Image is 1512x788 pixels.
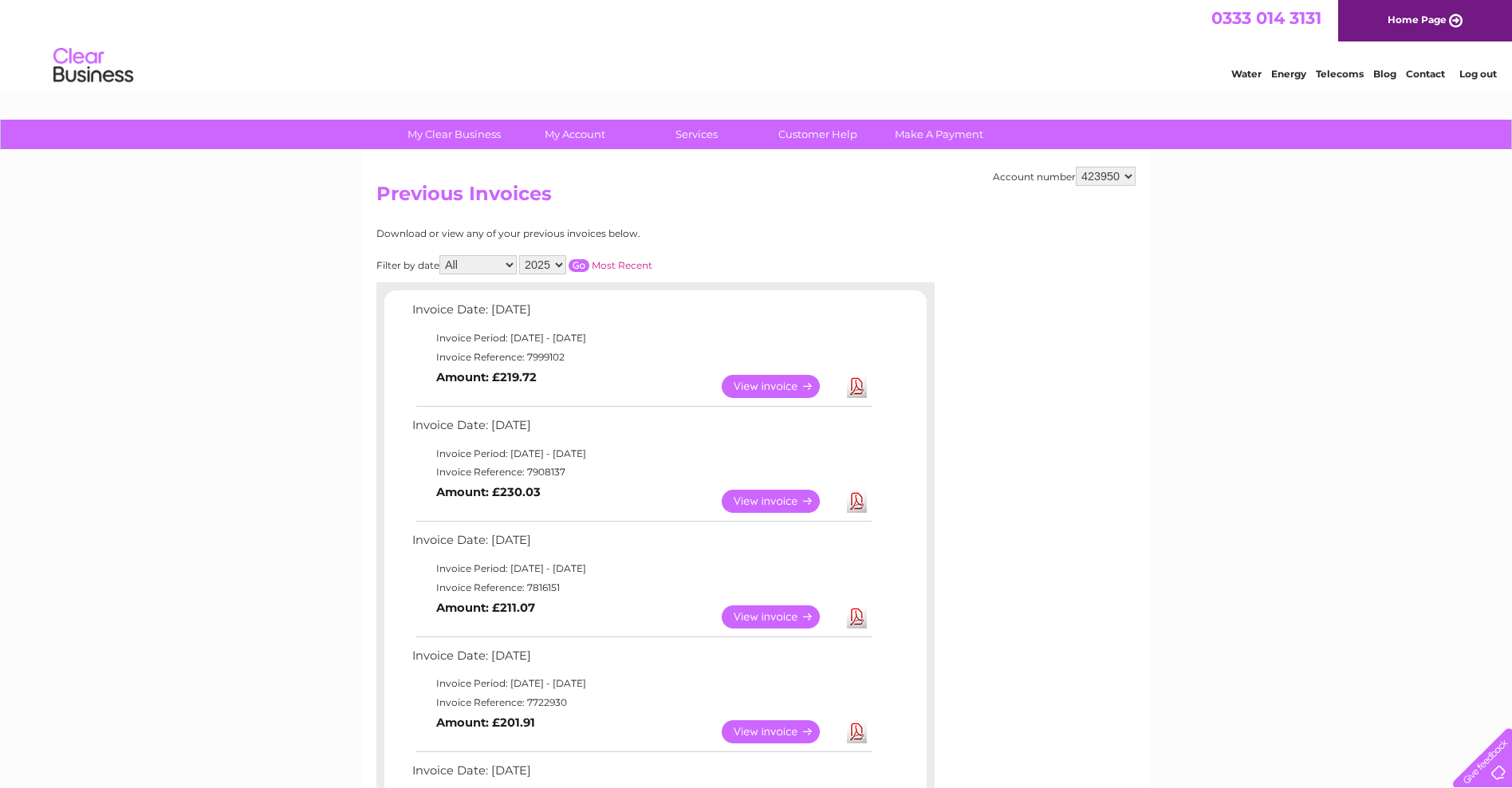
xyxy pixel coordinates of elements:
[408,444,875,463] td: Invoice Period: [DATE] - [DATE]
[1406,68,1445,80] a: Contact
[436,601,535,615] b: Amount: £211.07
[376,183,1136,213] h2: Previous Invoices
[1373,68,1396,80] a: Blog
[847,605,867,628] a: Download
[847,375,867,398] a: Download
[436,715,535,730] b: Amount: £201.91
[408,578,875,597] td: Invoice Reference: 7816151
[388,120,520,149] a: My Clear Business
[376,255,795,274] div: Filter by date
[510,120,641,149] a: My Account
[408,674,875,693] td: Invoice Period: [DATE] - [DATE]
[873,120,1005,149] a: Make A Payment
[53,41,134,90] img: logo.png
[408,463,875,482] td: Invoice Reference: 7908137
[408,329,875,348] td: Invoice Period: [DATE] - [DATE]
[993,167,1136,186] div: Account number
[376,228,795,239] div: Download or view any of your previous invoices below.
[722,375,839,398] a: View
[408,530,875,559] td: Invoice Date: [DATE]
[408,348,875,367] td: Invoice Reference: 7999102
[722,605,839,628] a: View
[408,693,875,712] td: Invoice Reference: 7722930
[408,559,875,578] td: Invoice Period: [DATE] - [DATE]
[847,490,867,513] a: Download
[408,645,875,675] td: Invoice Date: [DATE]
[436,485,541,499] b: Amount: £230.03
[436,370,537,384] b: Amount: £219.72
[1459,68,1497,80] a: Log out
[752,120,884,149] a: Customer Help
[408,415,875,444] td: Invoice Date: [DATE]
[1231,68,1262,80] a: Water
[631,120,762,149] a: Services
[408,299,875,329] td: Invoice Date: [DATE]
[1316,68,1364,80] a: Telecoms
[847,720,867,743] a: Download
[380,9,1134,77] div: Clear Business is a trading name of Verastar Limited (registered in [GEOGRAPHIC_DATA] No. 3667643...
[722,720,839,743] a: View
[592,259,652,271] a: Most Recent
[1271,68,1306,80] a: Energy
[1211,8,1321,28] a: 0333 014 3131
[722,490,839,513] a: View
